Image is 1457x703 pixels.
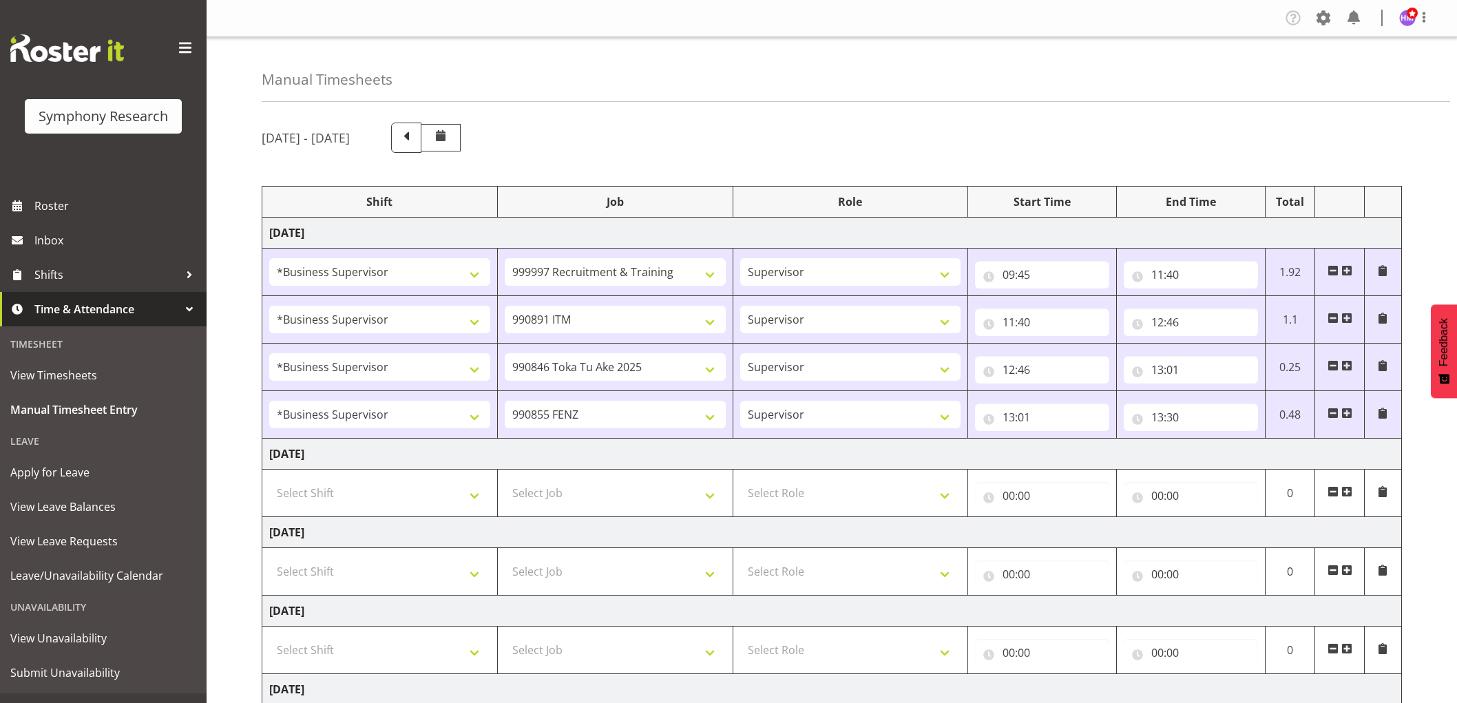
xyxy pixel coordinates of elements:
h4: Manual Timesheets [262,72,392,87]
td: [DATE] [262,596,1402,627]
input: Click to select... [975,356,1109,384]
a: Leave/Unavailability Calendar [3,558,203,593]
a: View Timesheets [3,358,203,392]
span: Leave/Unavailability Calendar [10,565,196,586]
td: 1.92 [1266,249,1315,296]
a: Submit Unavailability [3,655,203,690]
div: Shift [269,193,490,210]
span: View Unavailability [10,628,196,649]
a: View Leave Balances [3,490,203,524]
span: View Leave Requests [10,531,196,552]
div: Leave [3,427,203,455]
td: 0 [1266,548,1315,596]
td: [DATE] [262,218,1402,249]
h5: [DATE] - [DATE] [262,130,350,145]
input: Click to select... [1124,482,1258,510]
span: Inbox [34,230,200,251]
td: 1.1 [1266,296,1315,344]
input: Click to select... [975,403,1109,431]
input: Click to select... [975,482,1109,510]
input: Click to select... [975,560,1109,588]
input: Click to select... [1124,639,1258,667]
span: Roster [34,196,200,216]
div: Role [740,193,961,210]
input: Click to select... [975,639,1109,667]
div: Job [505,193,726,210]
td: [DATE] [262,439,1402,470]
input: Click to select... [975,261,1109,288]
a: Manual Timesheet Entry [3,392,203,427]
input: Click to select... [1124,356,1258,384]
div: Unavailability [3,593,203,621]
span: Apply for Leave [10,462,196,483]
input: Click to select... [1124,261,1258,288]
div: End Time [1124,193,1258,210]
span: Manual Timesheet Entry [10,399,196,420]
input: Click to select... [1124,560,1258,588]
span: Time & Attendance [34,299,179,319]
a: View Leave Requests [3,524,203,558]
button: Feedback - Show survey [1431,304,1457,398]
td: [DATE] [262,517,1402,548]
div: Total [1272,193,1308,210]
div: Start Time [975,193,1109,210]
span: Submit Unavailability [10,662,196,683]
input: Click to select... [1124,308,1258,336]
img: hitesh-makan1261.jpg [1399,10,1416,26]
span: View Timesheets [10,365,196,386]
span: Shifts [34,264,179,285]
div: Timesheet [3,330,203,358]
input: Click to select... [975,308,1109,336]
a: View Unavailability [3,621,203,655]
a: Apply for Leave [3,455,203,490]
div: Symphony Research [39,106,168,127]
td: 0 [1266,627,1315,674]
td: 0.48 [1266,391,1315,439]
input: Click to select... [1124,403,1258,431]
td: 0 [1266,470,1315,517]
img: Rosterit website logo [10,34,124,62]
td: 0.25 [1266,344,1315,391]
span: Feedback [1438,318,1450,366]
span: View Leave Balances [10,496,196,517]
